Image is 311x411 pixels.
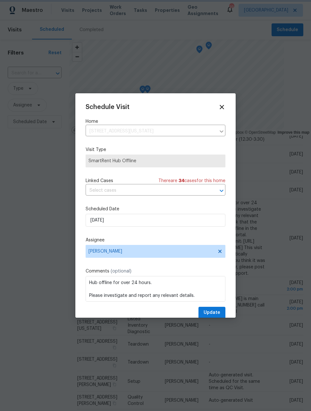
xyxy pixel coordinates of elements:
[204,309,220,317] span: Update
[158,178,225,184] span: There are case s for this home
[86,186,207,196] input: Select cases
[88,158,223,164] span: SmartRent Hub Offline
[86,126,216,136] input: Enter in an address
[86,237,225,243] label: Assignee
[86,118,225,125] label: Home
[86,206,225,212] label: Scheduled Date
[86,178,113,184] span: Linked Cases
[217,186,226,195] button: Open
[86,268,225,274] label: Comments
[86,104,130,110] span: Schedule Visit
[86,276,225,302] textarea: Hub offline for over 24 hours. Please investigate and report any relevant details. Check that the...
[86,147,225,153] label: Visit Type
[198,307,225,319] button: Update
[218,104,225,111] span: Close
[86,214,225,227] input: M/D/YYYY
[179,179,184,183] span: 34
[111,269,131,273] span: (optional)
[88,249,214,254] span: [PERSON_NAME]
